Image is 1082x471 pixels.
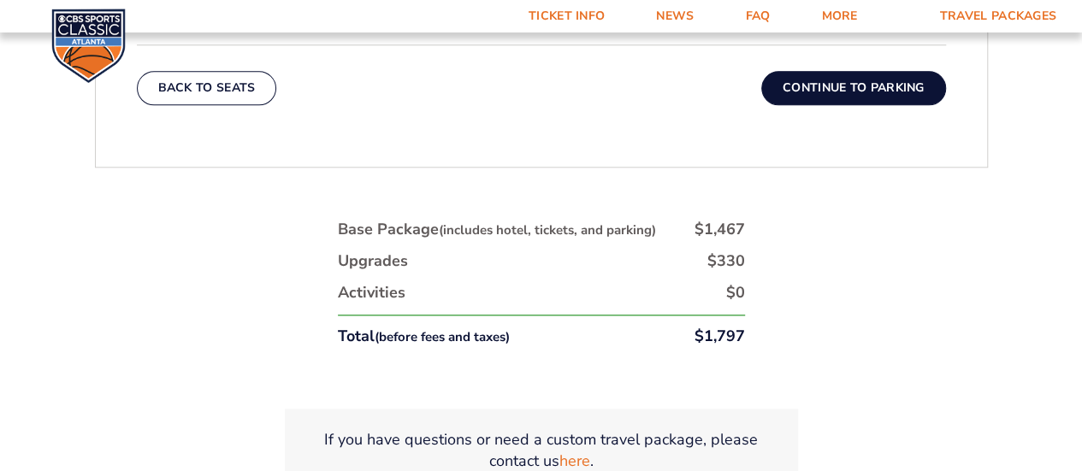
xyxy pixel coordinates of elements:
[338,282,405,303] div: Activities
[51,9,126,83] img: CBS Sports Classic
[707,250,745,272] div: $330
[338,219,656,240] div: Base Package
[137,71,277,105] button: Back To Seats
[726,282,745,303] div: $0
[439,221,656,238] small: (includes hotel, tickets, and parking)
[695,219,745,240] div: $1,467
[695,326,745,347] div: $1,797
[375,328,510,345] small: (before fees and taxes)
[761,71,946,105] button: Continue To Parking
[338,250,408,272] div: Upgrades
[338,326,510,347] div: Total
